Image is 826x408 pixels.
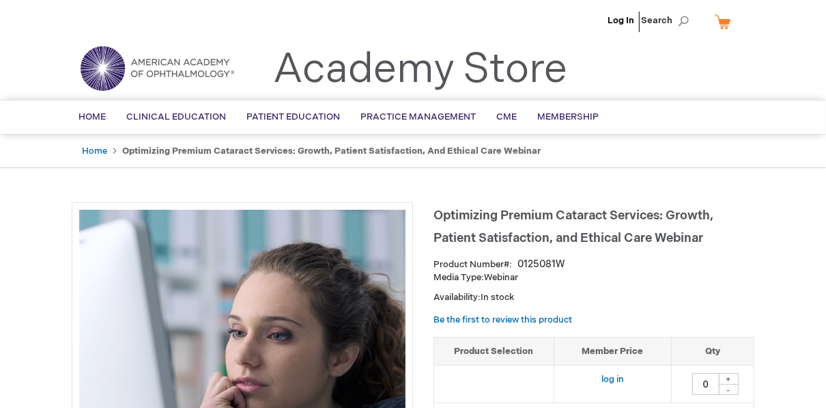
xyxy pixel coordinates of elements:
[433,271,754,284] p: Webinar
[433,291,754,304] p: Availability:
[433,259,512,270] strong: Product Number
[82,146,107,157] a: Home
[608,15,634,26] a: Log In
[434,337,554,366] th: Product Selection
[517,258,565,271] div: 0125081W
[718,373,739,385] div: +
[433,208,713,245] span: Optimizing Premium Cataract Services: Growth, Patient Satisfaction, and Ethical Care Webinar
[641,7,693,34] span: Search
[496,111,517,122] span: CME
[126,111,226,122] span: Clinical Education
[433,314,572,325] a: Be the first to review this product
[79,111,106,122] span: Home
[692,373,720,395] input: Qty
[273,45,567,94] a: Academy Store
[481,292,514,303] span: In stock
[671,337,754,366] th: Qty
[360,111,476,122] span: Practice Management
[433,272,484,283] strong: Media Type:
[718,384,739,395] div: -
[122,146,541,157] strong: Optimizing Premium Cataract Services: Growth, Patient Satisfaction, and Ethical Care Webinar
[246,111,340,122] span: Patient Education
[601,374,624,385] a: log in
[537,111,599,122] span: Membership
[554,337,671,366] th: Member Price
